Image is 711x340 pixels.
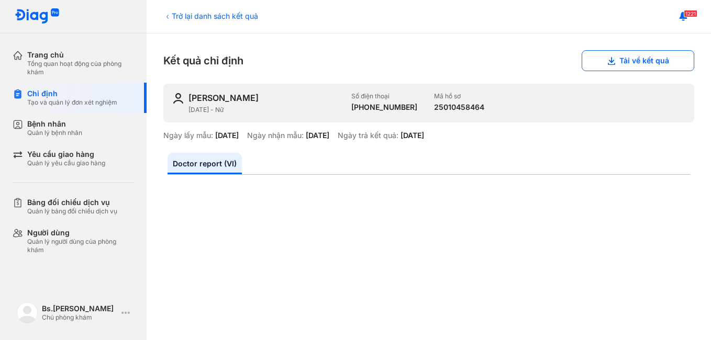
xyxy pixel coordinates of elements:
[27,207,117,216] div: Quản lý bảng đối chiếu dịch vụ
[27,98,117,107] div: Tạo và quản lý đơn xét nghiệm
[188,92,259,104] div: [PERSON_NAME]
[27,129,82,137] div: Quản lý bệnh nhân
[17,302,38,323] img: logo
[338,131,398,140] div: Ngày trả kết quả:
[27,150,105,159] div: Yêu cầu giao hàng
[188,106,343,114] div: [DATE] - Nữ
[247,131,304,140] div: Ngày nhận mẫu:
[163,50,694,71] div: Kết quả chỉ định
[401,131,424,140] div: [DATE]
[27,237,134,254] div: Quản lý người dùng của phòng khám
[434,103,484,112] div: 25010458464
[42,313,117,322] div: Chủ phòng khám
[42,304,117,313] div: Bs.[PERSON_NAME]
[351,92,417,100] div: Số điện thoại
[434,92,484,100] div: Mã hồ sơ
[163,131,213,140] div: Ngày lấy mẫu:
[684,10,697,17] span: 1221
[582,50,694,71] button: Tải về kết quả
[172,92,184,105] img: user-icon
[163,10,258,21] div: Trở lại danh sách kết quả
[351,103,417,112] div: [PHONE_NUMBER]
[215,131,239,140] div: [DATE]
[27,119,82,129] div: Bệnh nhân
[27,60,134,76] div: Tổng quan hoạt động của phòng khám
[306,131,329,140] div: [DATE]
[27,50,134,60] div: Trang chủ
[27,228,134,237] div: Người dùng
[27,89,117,98] div: Chỉ định
[27,159,105,167] div: Quản lý yêu cầu giao hàng
[15,8,60,25] img: logo
[168,153,242,174] a: Doctor report (VI)
[27,198,117,207] div: Bảng đối chiếu dịch vụ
